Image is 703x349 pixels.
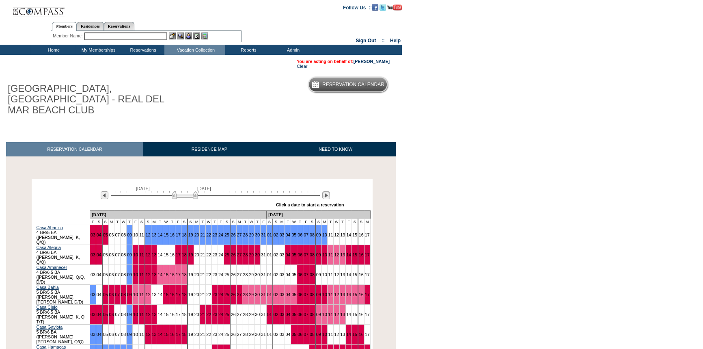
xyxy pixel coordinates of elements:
a: 22 [206,332,211,337]
a: 06 [298,232,302,237]
a: 15 [164,292,168,297]
a: 09 [316,232,321,237]
a: 27 [237,232,242,237]
a: 10 [322,272,327,277]
a: 22 [206,312,211,317]
a: 08 [310,312,315,317]
a: 20 [194,292,199,297]
a: 19 [188,332,193,337]
img: Previous [101,191,108,199]
a: 14 [346,272,351,277]
a: 14 [346,292,351,297]
a: 20 [194,272,199,277]
h5: Reservation Calendar [322,82,384,87]
a: 10 [133,272,138,277]
a: 05 [103,312,108,317]
a: 26 [231,312,236,317]
a: 15 [352,272,357,277]
a: 03 [91,332,95,337]
a: 03 [91,272,95,277]
a: 16 [359,232,364,237]
a: 11 [139,252,144,257]
a: 17 [176,252,181,257]
a: Casa Abanico [37,225,63,230]
a: 21 [200,252,205,257]
a: 01 [267,292,272,297]
a: 21 [200,312,205,317]
a: 18 [182,232,187,237]
td: My Memberships [75,45,120,55]
a: 12 [146,312,151,317]
a: 08 [121,292,126,297]
a: 12 [146,252,151,257]
a: 22 [206,232,211,237]
a: 20 [194,252,199,257]
a: 23 [212,232,217,237]
a: 02 [274,332,278,337]
a: 14 [157,312,162,317]
a: 30 [255,312,260,317]
a: 31 [261,272,266,277]
img: Subscribe to our YouTube Channel [387,4,402,11]
a: 13 [152,292,157,297]
a: 08 [121,272,126,277]
a: 05 [103,332,108,337]
a: 17 [365,232,370,237]
a: 10 [133,332,138,337]
a: 03 [280,272,285,277]
a: 14 [346,252,351,257]
a: 11 [328,272,333,277]
a: 15 [352,252,357,257]
a: 10 [133,232,138,237]
a: 23 [212,332,217,337]
a: Members [52,22,77,31]
a: 28 [243,332,248,337]
a: Sign Out [356,38,376,43]
a: 11 [139,332,144,337]
a: 13 [152,252,157,257]
a: 31 [261,232,266,237]
a: 04 [285,292,290,297]
a: 07 [304,232,308,237]
a: 06 [109,292,114,297]
a: 18 [182,332,187,337]
a: 10 [322,232,327,237]
a: 26 [231,332,236,337]
a: 08 [310,232,315,237]
a: 24 [218,312,223,317]
a: Casa Alegria [37,245,61,250]
img: Impersonate [185,33,192,39]
a: 15 [164,312,168,317]
a: 14 [157,232,162,237]
a: 28 [243,292,248,297]
a: 05 [291,232,296,237]
a: 09 [316,312,321,317]
a: 12 [146,232,151,237]
a: 12 [334,232,339,237]
a: 04 [285,312,290,317]
a: 18 [182,272,187,277]
a: 04 [285,332,290,337]
img: View [177,33,184,39]
a: 04 [97,272,101,277]
a: 15 [352,292,357,297]
a: 09 [316,252,321,257]
a: 06 [298,312,302,317]
a: 06 [109,272,114,277]
a: 28 [243,232,248,237]
img: Follow us on Twitter [380,4,386,11]
a: 30 [255,292,260,297]
a: 23 [212,272,217,277]
a: 27 [237,312,242,317]
a: 25 [224,272,229,277]
a: 29 [249,332,254,337]
a: 27 [237,292,242,297]
a: 05 [103,272,108,277]
a: 09 [127,252,132,257]
a: 25 [224,232,229,237]
a: 01 [267,312,272,317]
a: 05 [103,252,108,257]
a: 06 [298,292,302,297]
a: 07 [115,232,120,237]
a: 26 [231,292,236,297]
